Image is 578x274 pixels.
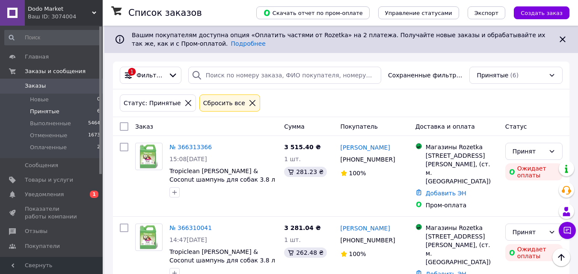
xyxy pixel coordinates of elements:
[378,6,459,19] button: Управление статусами
[284,167,327,177] div: 281.23 ₴
[341,123,378,130] span: Покупатель
[128,8,202,18] h1: Список заказов
[284,123,305,130] span: Сумма
[135,143,163,170] a: Фото товару
[426,143,498,151] div: Магазины Rozetka
[339,153,397,165] div: [PHONE_NUMBER]
[505,9,569,16] a: Создать заказ
[136,71,165,80] span: Фильтры
[88,132,100,139] span: 1673
[202,98,247,108] div: Сбросить все
[90,191,98,198] span: 1
[552,248,570,266] button: Наверх
[426,232,498,266] div: [STREET_ADDRESS][PERSON_NAME], (ст. м. [GEOGRAPHIC_DATA])
[284,144,321,150] span: 3 515.40 ₴
[30,144,67,151] span: Оплаченные
[169,248,275,264] a: Tropiclean [PERSON_NAME] & Coconut шампунь для собак 3.8 л
[468,6,505,19] button: Экспорт
[256,6,370,19] button: Скачать отчет по пром-оплате
[284,236,301,243] span: 1 шт.
[25,191,64,198] span: Уведомления
[132,32,545,47] span: Вашим покупателям доступна опция «Оплатить частями от Rozetka» на 2 платежа. Получайте новые зака...
[559,222,576,239] button: Чат с покупателем
[25,53,49,61] span: Главная
[341,224,390,233] a: [PERSON_NAME]
[4,30,101,45] input: Поиск
[415,123,475,130] span: Доставка и оплата
[474,10,498,16] span: Экспорт
[505,163,563,180] div: Ожидает оплаты
[426,190,466,197] a: Добавить ЭН
[25,242,60,250] span: Покупатели
[426,201,498,209] div: Пром-оплата
[169,236,207,243] span: 14:47[DATE]
[341,143,390,152] a: [PERSON_NAME]
[25,227,47,235] span: Отзывы
[231,40,266,47] a: Подробнее
[135,224,163,251] a: Фото товару
[135,123,153,130] span: Заказ
[349,250,366,257] span: 100%
[88,120,100,127] span: 5464
[169,144,212,150] a: № 366313366
[25,205,79,221] span: Показатели работы компании
[339,234,397,246] div: [PHONE_NUMBER]
[188,67,381,84] input: Поиск по номеру заказа, ФИО покупателя, номеру телефона, Email, номеру накладной
[349,170,366,177] span: 100%
[169,168,275,183] a: Tropiclean [PERSON_NAME] & Coconut шампунь для собак 3.8 л
[426,224,498,232] div: Магазины Rozetka
[263,9,363,17] span: Скачать отчет по пром-оплате
[510,72,519,79] span: (6)
[426,151,498,186] div: [STREET_ADDRESS][PERSON_NAME], (ст. м. [GEOGRAPHIC_DATA])
[25,162,58,169] span: Сообщения
[25,68,86,75] span: Заказы и сообщения
[505,123,527,130] span: Статус
[25,176,73,184] span: Товары и услуги
[513,147,545,156] div: Принят
[28,13,103,21] div: Ваш ID: 3074004
[25,82,46,90] span: Заказы
[122,98,183,108] div: Статус: Принятые
[284,247,327,258] div: 262.48 ₴
[388,71,463,80] span: Сохраненные фильтры:
[505,244,563,261] div: Ожидает оплаты
[97,96,100,103] span: 0
[30,132,67,139] span: Отмененные
[385,10,452,16] span: Управление статусами
[140,143,157,170] img: Фото товару
[28,5,92,13] span: Dodo Market
[30,108,59,115] span: Принятые
[97,108,100,115] span: 6
[284,224,321,231] span: 3 281.04 ₴
[30,120,71,127] span: Выполненные
[284,156,301,162] span: 1 шт.
[513,227,545,237] div: Принят
[521,10,563,16] span: Создать заказ
[514,6,569,19] button: Создать заказ
[30,96,49,103] span: Новые
[140,224,157,250] img: Фото товару
[97,144,100,151] span: 2
[169,156,207,162] span: 15:08[DATE]
[169,224,212,231] a: № 366310041
[477,71,508,80] span: Принятые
